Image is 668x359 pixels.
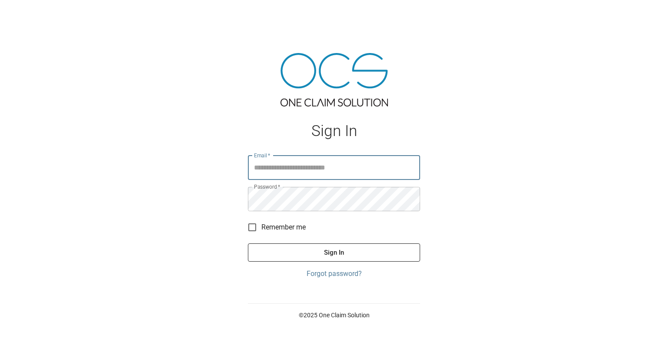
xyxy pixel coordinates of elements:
[248,122,420,140] h1: Sign In
[281,53,388,106] img: ocs-logo-tra.png
[10,5,45,23] img: ocs-logo-white-transparent.png
[248,243,420,262] button: Sign In
[254,152,271,159] label: Email
[248,311,420,319] p: © 2025 One Claim Solution
[261,222,306,233] span: Remember me
[248,269,420,279] a: Forgot password?
[254,183,280,190] label: Password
